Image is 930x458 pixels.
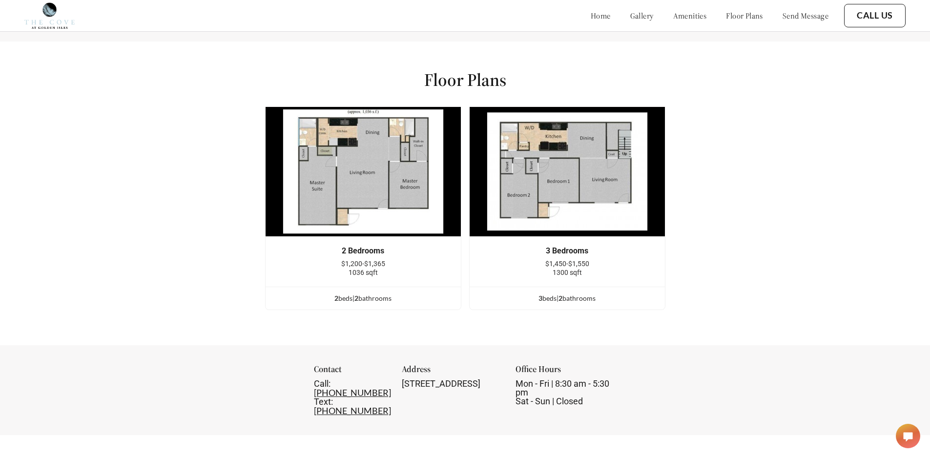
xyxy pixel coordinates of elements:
[341,260,385,268] span: $1,200-$1,365
[516,379,617,406] div: Mon - Fri | 8:30 am - 5:30 pm
[314,365,390,379] div: Contact
[349,269,378,276] span: 1036 sqft
[673,11,707,21] a: amenities
[726,11,763,21] a: floor plans
[314,396,333,407] span: Text:
[402,379,503,388] div: [STREET_ADDRESS]
[314,378,331,389] span: Call:
[24,2,75,29] img: Company logo
[516,365,617,379] div: Office Hours
[630,11,654,21] a: gallery
[558,294,562,302] span: 2
[266,293,461,304] div: bed s | bathroom s
[545,260,589,268] span: $1,450-$1,550
[314,387,391,398] a: [PHONE_NUMBER]
[516,396,583,406] span: Sat - Sun | Closed
[334,294,338,302] span: 2
[402,365,503,379] div: Address
[783,11,828,21] a: send message
[484,247,650,255] div: 3 Bedrooms
[424,69,506,91] h1: Floor Plans
[591,11,611,21] a: home
[470,293,665,304] div: bed s | bathroom s
[265,106,461,237] img: example
[857,10,893,21] a: Call Us
[314,405,391,416] a: [PHONE_NUMBER]
[844,4,906,27] button: Call Us
[469,106,665,237] img: example
[280,247,446,255] div: 2 Bedrooms
[538,294,542,302] span: 3
[354,294,358,302] span: 2
[553,269,582,276] span: 1300 sqft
